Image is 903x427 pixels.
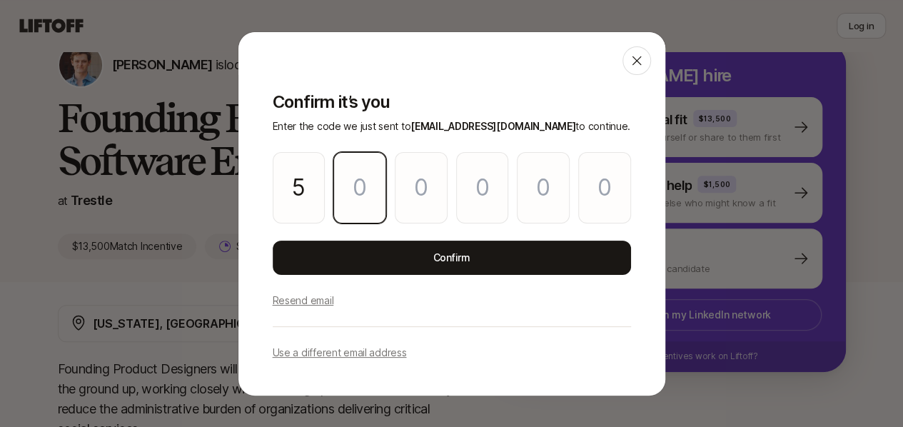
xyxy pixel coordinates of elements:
input: Please enter OTP character 4 [456,152,509,223]
p: Enter the code we just sent to to continue. [273,118,631,135]
button: Confirm [273,241,631,275]
p: Confirm it’s you [273,92,631,112]
input: Please enter OTP character 5 [517,152,570,223]
input: Please enter OTP character 2 [333,152,386,223]
span: [EMAIL_ADDRESS][DOMAIN_NAME] [410,120,575,132]
p: Resend email [273,292,334,309]
input: Please enter OTP character 1 [273,152,326,223]
p: Use a different email address [273,344,407,361]
input: Please enter OTP character 6 [578,152,631,223]
input: Please enter OTP character 3 [395,152,448,223]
